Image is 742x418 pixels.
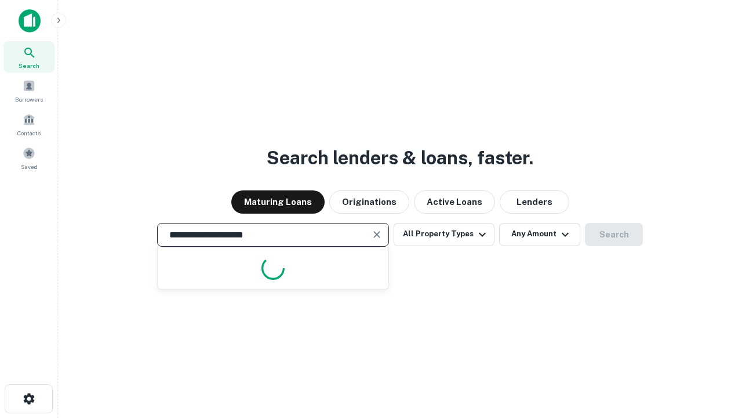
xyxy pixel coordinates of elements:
[329,190,409,214] button: Originations
[499,223,580,246] button: Any Amount
[3,109,54,140] a: Contacts
[17,128,41,138] span: Contacts
[21,162,38,171] span: Saved
[394,223,494,246] button: All Property Types
[3,41,54,73] a: Search
[231,190,325,214] button: Maturing Loans
[3,75,54,106] a: Borrowers
[15,95,43,104] span: Borrowers
[3,142,54,174] a: Saved
[500,190,569,214] button: Lenders
[684,325,742,381] iframe: Chat Widget
[414,190,495,214] button: Active Loans
[19,9,41,33] img: capitalize-icon.png
[267,144,533,172] h3: Search lenders & loans, faster.
[369,226,385,243] button: Clear
[19,61,39,70] span: Search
